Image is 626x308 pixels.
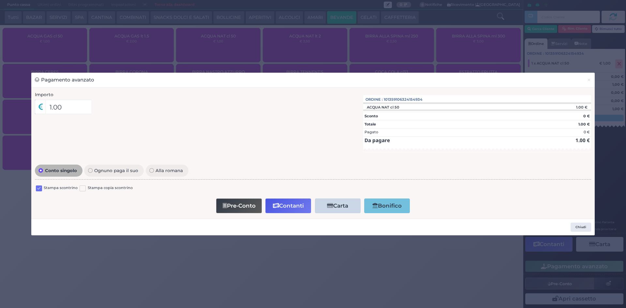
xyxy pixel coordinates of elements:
[216,198,262,213] button: Pre-Conto
[315,198,361,213] button: Carta
[365,122,376,126] strong: Totale
[365,97,383,102] span: Ordine :
[44,185,78,191] label: Stampa scontrino
[571,223,591,232] button: Chiudi
[35,91,53,98] label: Importo
[384,97,423,102] span: 101359106324154934
[534,105,591,110] div: 1.00 €
[365,114,378,118] strong: Sconto
[365,129,378,135] div: Pagato
[575,137,590,143] strong: 1.00 €
[88,185,133,191] label: Stampa copia scontrino
[265,198,311,213] button: Contanti
[154,168,185,173] span: Alla romana
[587,76,591,83] span: ×
[363,105,403,110] div: ACQUA NAT cl 50
[43,168,79,173] span: Conto singolo
[583,73,595,87] button: Chiudi
[364,198,410,213] button: Bonifico
[93,168,140,173] span: Ognuno paga il suo
[45,100,92,114] input: Es. 30.99
[583,114,590,118] strong: 0 €
[578,122,590,126] strong: 1.00 €
[365,137,390,143] strong: Da pagare
[35,76,94,84] h3: Pagamento avanzato
[584,129,590,135] div: 0 €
